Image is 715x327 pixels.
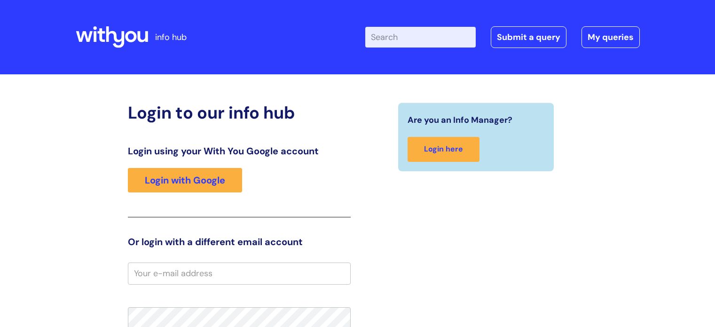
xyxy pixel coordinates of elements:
[491,26,566,48] a: Submit a query
[408,137,479,162] a: Login here
[581,26,640,48] a: My queries
[128,103,351,123] h2: Login to our info hub
[365,27,476,48] input: Search
[408,112,512,128] span: Are you an Info Manager?
[128,263,351,284] input: Your e-mail address
[155,30,187,45] p: info hub
[128,145,351,157] h3: Login using your With You Google account
[128,236,351,247] h3: Or login with a different email account
[128,168,242,192] a: Login with Google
